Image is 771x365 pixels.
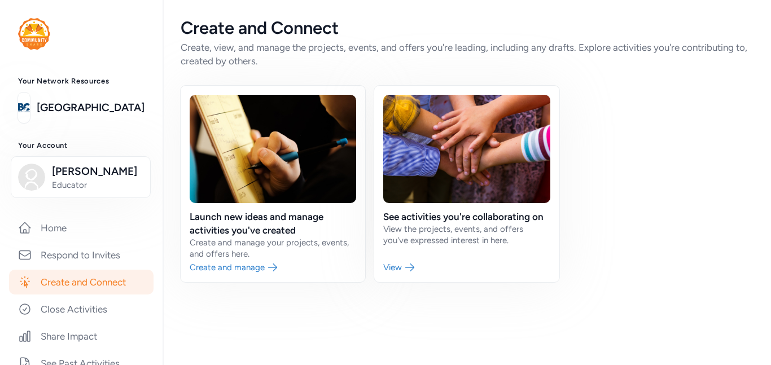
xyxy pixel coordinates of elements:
div: Create, view, and manage the projects, events, and offers you're leading, including any drafts. E... [181,41,753,68]
a: Close Activities [9,297,154,322]
a: Share Impact [9,324,154,349]
h3: Your Network Resources [18,77,144,86]
a: Home [9,216,154,240]
div: Create and Connect [181,18,753,38]
span: [PERSON_NAME] [52,164,143,179]
button: [PERSON_NAME]Educator [11,156,151,198]
span: Educator [52,179,143,191]
h3: Your Account [18,141,144,150]
a: [GEOGRAPHIC_DATA] [37,100,144,116]
a: Respond to Invites [9,243,154,267]
a: Create and Connect [9,270,154,294]
img: logo [18,95,30,120]
img: logo [18,18,50,50]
